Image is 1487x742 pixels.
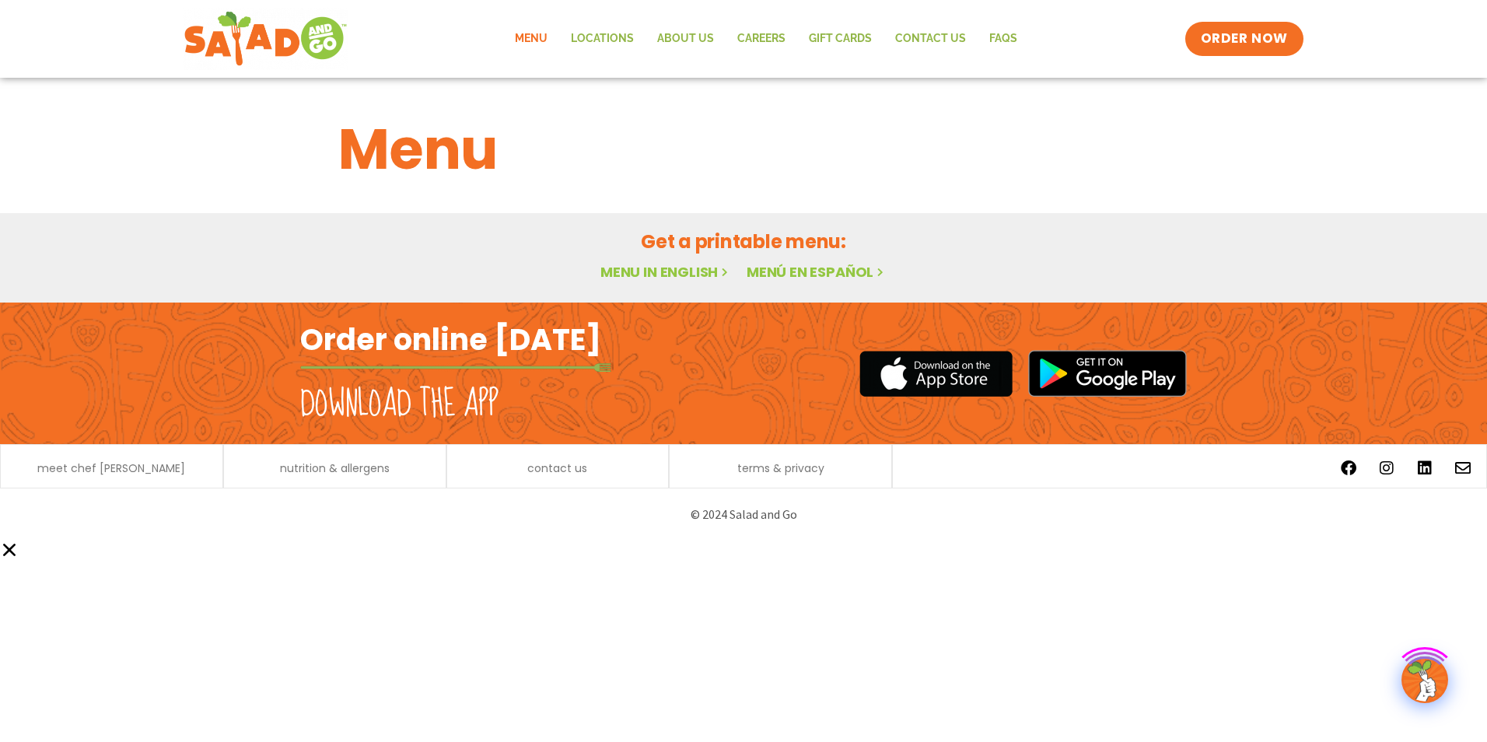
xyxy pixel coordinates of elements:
a: About Us [646,21,726,57]
p: © 2024 Salad and Go [308,504,1179,525]
a: Locations [559,21,646,57]
img: appstore [859,348,1013,399]
h2: Get a printable menu: [338,228,1149,255]
a: Menú en español [747,262,887,282]
a: terms & privacy [737,463,824,474]
a: Careers [726,21,797,57]
a: GIFT CARDS [797,21,883,57]
a: meet chef [PERSON_NAME] [37,463,185,474]
img: google_play [1028,350,1187,397]
a: ORDER NOW [1185,22,1303,56]
span: ORDER NOW [1201,30,1288,48]
nav: Menu [503,21,1029,57]
h2: Order online [DATE] [300,320,601,359]
img: new-SAG-logo-768×292 [184,8,348,70]
a: FAQs [978,21,1029,57]
h2: Download the app [300,383,499,426]
a: Menu in English [600,262,731,282]
a: Contact Us [883,21,978,57]
a: contact us [527,463,587,474]
h1: Menu [338,107,1149,191]
a: Menu [503,21,559,57]
img: fork [300,363,611,372]
a: nutrition & allergens [280,463,390,474]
